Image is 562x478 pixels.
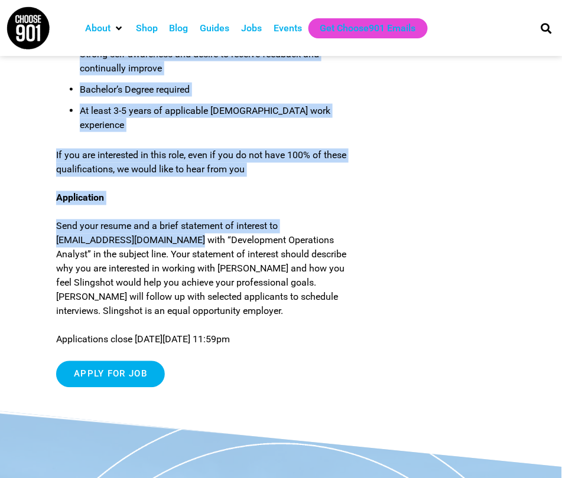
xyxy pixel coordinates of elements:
[274,21,303,35] a: Events
[56,192,104,204] strong: Application
[85,21,111,35] a: About
[537,18,556,38] div: Search
[136,21,158,35] a: Shop
[80,47,351,83] li: Strong self-awareness and desire to receive feedback and continually improve
[56,333,351,347] p: Applications close [DATE][DATE] 11:59pm
[200,21,230,35] a: Guides
[80,104,351,139] li: At least 3-5 years of applicable [DEMOGRAPHIC_DATA] work experience
[56,220,351,319] p: Send your resume and a brief statement of interest to [EMAIL_ADDRESS][DOMAIN_NAME] with “Developm...
[79,18,525,38] nav: Main nav
[80,83,351,104] li: Bachelor’s Degree required
[56,149,351,177] p: If you are interested in this role, even if you do not have 100% of these qualifications, we woul...
[79,18,130,38] div: About
[56,361,165,388] input: Apply for job
[170,21,189,35] a: Blog
[320,21,416,35] a: Get Choose901 Emails
[242,21,262,35] a: Jobs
